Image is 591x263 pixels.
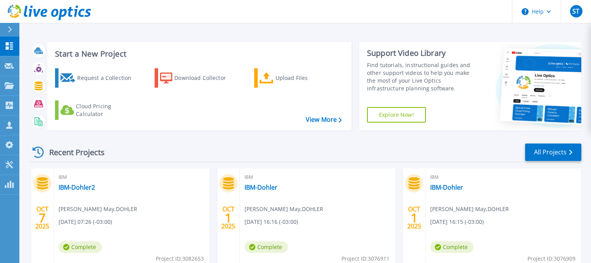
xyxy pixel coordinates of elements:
[55,50,341,58] h3: Start a New Project
[59,241,102,253] span: Complete
[59,183,95,191] a: IBM-Dohler2
[367,61,479,92] div: Find tutorials, instructional guides and other support videos to help you make the most of your L...
[156,254,204,263] span: Project ID: 3082653
[407,204,422,232] div: OCT 2025
[341,254,389,263] span: Project ID: 3076911
[55,100,141,120] a: Cloud Pricing Calculator
[367,48,479,58] div: Support Video Library
[430,183,463,191] a: IBM-Dohler
[411,215,418,221] span: 1
[430,205,509,213] span: [PERSON_NAME] May , DOHLER
[35,204,50,232] div: OCT 2025
[245,241,288,253] span: Complete
[367,107,426,123] a: Explore Now!
[245,205,323,213] span: [PERSON_NAME] May , DOHLER
[77,70,139,86] div: Request a Collection
[155,68,241,88] a: Download Collector
[527,254,575,263] span: Project ID: 3076909
[76,102,138,118] div: Cloud Pricing Calculator
[55,68,141,88] a: Request a Collection
[430,241,474,253] span: Complete
[59,205,137,213] span: [PERSON_NAME] May , DOHLER
[306,116,342,123] a: View More
[245,183,277,191] a: IBM-Dohler
[572,8,579,14] span: ST
[245,218,298,226] span: [DATE] 16:16 (-03:00)
[430,218,484,226] span: [DATE] 16:15 (-03:00)
[221,204,236,232] div: OCT 2025
[225,215,232,221] span: 1
[39,215,46,221] span: 7
[245,173,391,182] span: IBM
[59,218,112,226] span: [DATE] 07:26 (-03:00)
[30,143,115,162] div: Recent Projects
[525,144,581,161] a: All Projects
[430,173,577,182] span: IBM
[59,173,205,182] span: IBM
[174,70,236,86] div: Download Collector
[254,68,341,88] a: Upload Files
[276,70,338,86] div: Upload Files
